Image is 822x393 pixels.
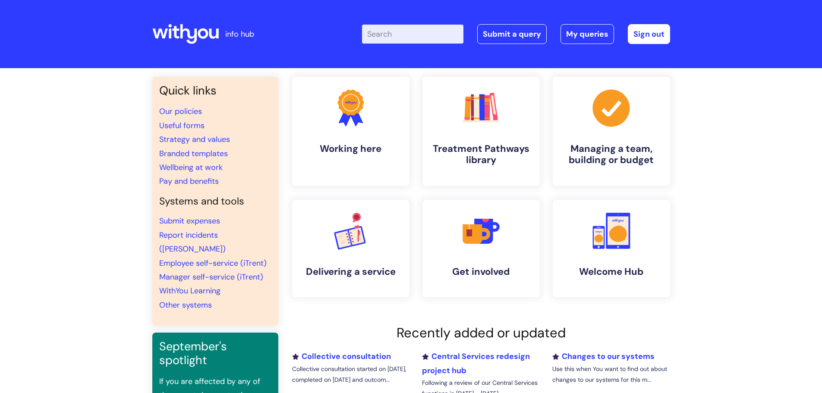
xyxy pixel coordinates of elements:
[422,200,540,297] a: Get involved
[225,27,254,41] p: info hub
[292,200,409,297] a: Delivering a service
[477,24,547,44] a: Submit a query
[159,300,212,310] a: Other systems
[362,25,463,44] input: Search
[159,120,205,131] a: Useful forms
[553,200,670,297] a: Welcome Hub
[429,143,533,166] h4: Treatment Pathways library
[159,216,220,226] a: Submit expenses
[553,77,670,186] a: Managing a team, building or budget
[561,24,614,44] a: My queries
[159,84,271,97] h3: Quick links
[292,364,409,385] p: Collective consultation started on [DATE], completed on [DATE] and outcom...
[362,24,670,44] div: | -
[159,272,263,282] a: Manager self-service (iTrent)
[159,148,228,159] a: Branded templates
[159,286,220,296] a: WithYou Learning
[299,143,403,154] h4: Working here
[422,351,530,375] a: Central Services redesign project hub
[292,77,409,186] a: Working here
[422,77,540,186] a: Treatment Pathways library
[159,134,230,145] a: Strategy and values
[299,266,403,277] h4: Delivering a service
[159,176,219,186] a: Pay and benefits
[159,106,202,116] a: Our policies
[628,24,670,44] a: Sign out
[292,325,670,341] h2: Recently added or updated
[429,266,533,277] h4: Get involved
[560,143,663,166] h4: Managing a team, building or budget
[159,340,271,368] h3: September's spotlight
[552,351,655,362] a: Changes to our systems
[159,195,271,208] h4: Systems and tools
[292,351,391,362] a: Collective consultation
[560,266,663,277] h4: Welcome Hub
[159,162,223,173] a: Wellbeing at work
[159,230,226,254] a: Report incidents ([PERSON_NAME])
[552,364,670,385] p: Use this when You want to find out about changes to our systems for this m...
[159,258,267,268] a: Employee self-service (iTrent)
